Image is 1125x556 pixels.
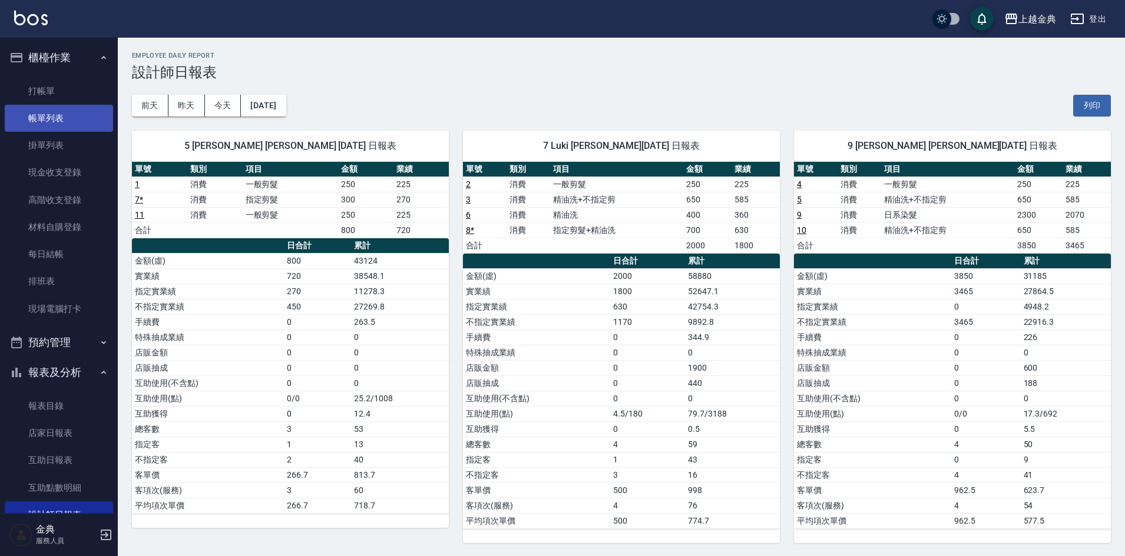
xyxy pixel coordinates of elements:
th: 類別 [187,162,243,177]
td: 4 [951,498,1021,513]
th: 業績 [732,162,780,177]
td: 互助使用(不含點) [794,391,951,406]
td: 2300 [1014,207,1063,222]
td: 400 [683,207,732,222]
td: 客項次(服務) [132,482,284,498]
td: 500 [610,482,685,498]
td: 17.3/692 [1021,406,1111,421]
td: 合計 [794,238,838,253]
button: 前天 [132,95,168,116]
td: 平均項次單價 [132,498,284,513]
td: 0 [1021,345,1111,360]
button: [DATE] [241,95,286,116]
td: 226 [1021,329,1111,345]
td: 實業績 [794,284,951,299]
td: 精油洗 [550,207,683,222]
td: 270 [284,284,351,299]
td: 54 [1021,498,1111,513]
td: 客單價 [794,482,951,498]
td: 1800 [610,284,685,299]
th: 單號 [463,162,507,177]
table: a dense table [794,162,1111,254]
td: 手續費 [463,329,610,345]
button: 登出 [1066,8,1111,30]
button: 報表及分析 [5,357,113,388]
td: 263.5 [351,314,449,329]
td: 金額(虛) [794,268,951,284]
td: 指定剪髮+精油洗 [550,222,683,238]
td: 金額(虛) [132,253,284,268]
td: 客單價 [132,467,284,482]
td: 1900 [685,360,780,375]
td: 指定實業績 [794,299,951,314]
td: 0 [951,299,1021,314]
a: 現金收支登錄 [5,159,113,186]
td: 774.7 [685,513,780,528]
td: 3 [284,421,351,437]
th: 類別 [507,162,550,177]
a: 打帳單 [5,78,113,105]
a: 11 [135,210,144,219]
td: 4 [951,467,1021,482]
td: 客項次(服務) [463,498,610,513]
td: 52647.1 [685,284,780,299]
td: 指定客 [463,452,610,467]
td: 25.2/1008 [351,391,449,406]
td: 0 [610,329,685,345]
td: 266.7 [284,467,351,482]
td: 585 [1063,192,1111,207]
td: 消費 [187,207,243,222]
td: 手續費 [132,314,284,329]
td: 250 [338,177,393,192]
td: 630 [610,299,685,314]
td: 270 [393,192,449,207]
td: 不指定客 [132,452,284,467]
td: 0 [284,329,351,345]
td: 指定實業績 [132,284,284,299]
a: 帳單列表 [5,105,113,132]
td: 0/0 [951,406,1021,421]
th: 單號 [794,162,838,177]
td: 53 [351,421,449,437]
a: 店家日報表 [5,420,113,447]
th: 金額 [338,162,393,177]
th: 項目 [881,162,1014,177]
td: 450 [284,299,351,314]
td: 27269.8 [351,299,449,314]
div: 上越金典 [1018,12,1056,26]
td: 0 [284,375,351,391]
td: 5.5 [1021,421,1111,437]
td: 一般剪髮 [243,207,339,222]
td: 59 [685,437,780,452]
th: 日合計 [951,254,1021,269]
td: 互助使用(點) [132,391,284,406]
td: 消費 [187,177,243,192]
td: 0 [610,360,685,375]
td: 0 [610,375,685,391]
td: 消費 [187,192,243,207]
a: 5 [797,195,802,204]
table: a dense table [132,162,449,238]
td: 0 [284,360,351,375]
td: 店販抽成 [463,375,610,391]
td: 2000 [610,268,685,284]
td: 2070 [1063,207,1111,222]
td: 消費 [507,192,550,207]
td: 962.5 [951,482,1021,498]
a: 1 [135,179,140,189]
td: 互助使用(不含點) [463,391,610,406]
td: 不指定客 [794,467,951,482]
td: 合計 [132,222,187,238]
a: 4 [797,179,802,189]
td: 813.7 [351,467,449,482]
button: 櫃檯作業 [5,42,113,73]
td: 0 [284,314,351,329]
td: 一般剪髮 [550,177,683,192]
td: 266.7 [284,498,351,513]
th: 日合計 [610,254,685,269]
td: 店販抽成 [132,360,284,375]
td: 消費 [507,177,550,192]
td: 0 [351,360,449,375]
td: 3465 [951,314,1021,329]
td: 0 [284,345,351,360]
